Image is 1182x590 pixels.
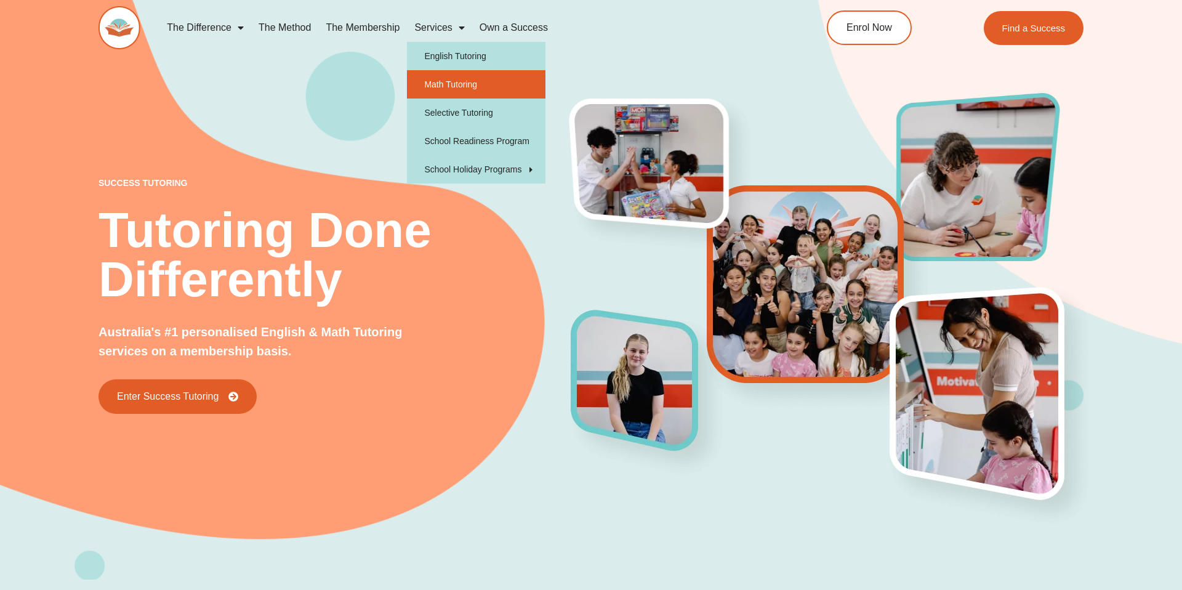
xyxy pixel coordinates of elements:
a: Enrol Now [827,10,912,45]
span: Enrol Now [846,23,892,33]
ul: Services [407,42,545,184]
a: English Tutoring [407,42,545,70]
a: Selective Tutoring [407,99,545,127]
a: School Readiness Program [407,127,545,155]
a: Enter Success Tutoring [98,379,257,414]
span: Find a Success [1002,23,1065,33]
iframe: Chat Widget [1120,531,1182,590]
p: Australia's #1 personalised English & Math Tutoring services on a membership basis. [98,323,444,361]
a: The Membership [318,14,407,42]
a: The Difference [159,14,251,42]
a: School Holiday Programs [407,155,545,184]
nav: Menu [159,14,770,42]
a: The Method [251,14,318,42]
span: Enter Success Tutoring [117,392,219,402]
a: Own a Success [472,14,555,42]
a: Find a Success [983,11,1083,45]
p: success tutoring [98,179,571,187]
h2: Tutoring Done Differently [98,206,571,304]
a: Services [407,14,472,42]
a: Math Tutoring [407,70,545,99]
